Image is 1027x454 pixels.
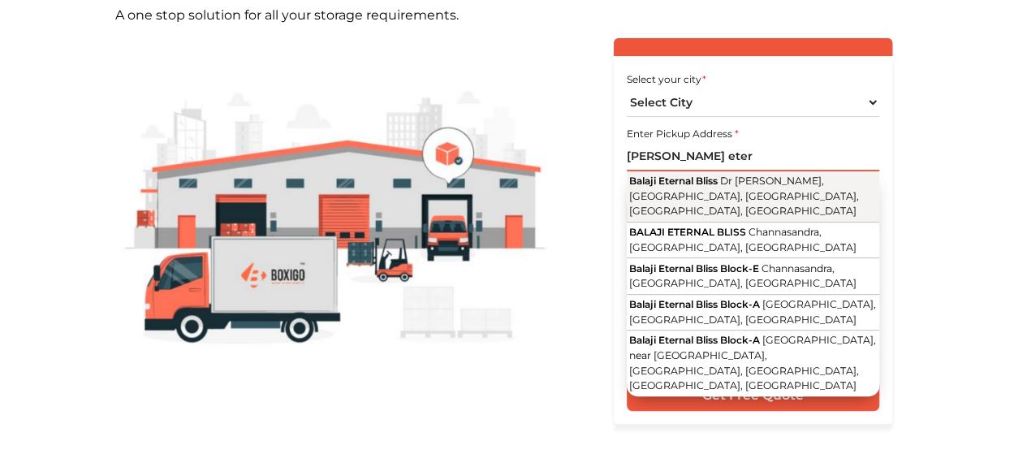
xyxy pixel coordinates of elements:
button: Balaji Eternal Bliss Block-A[GEOGRAPHIC_DATA], near [GEOGRAPHIC_DATA], [GEOGRAPHIC_DATA], [GEOGRA... [627,331,880,396]
input: Select Building or Nearest Landmark [627,143,880,171]
span: Balaji Eternal Bliss Block-A [629,334,760,346]
button: BALAJI ETERNAL BLISSChannasandra, [GEOGRAPHIC_DATA], [GEOGRAPHIC_DATA] [627,223,880,258]
button: Balaji Eternal Bliss Block-EChannasandra, [GEOGRAPHIC_DATA], [GEOGRAPHIC_DATA] [627,258,880,294]
span: Dr [PERSON_NAME], [GEOGRAPHIC_DATA], [GEOGRAPHIC_DATA], [GEOGRAPHIC_DATA], [GEOGRAPHIC_DATA] [629,175,859,217]
input: Get Free Quote [627,380,880,411]
span: BALAJI ETERNAL BLISS [629,226,746,238]
span: Balaji Eternal Bliss [629,175,718,187]
span: Balaji Eternal Bliss Block-A [629,298,760,310]
button: Balaji Eternal BlissDr [PERSON_NAME], [GEOGRAPHIC_DATA], [GEOGRAPHIC_DATA], [GEOGRAPHIC_DATA], [G... [627,171,880,223]
span: Channasandra, [GEOGRAPHIC_DATA], [GEOGRAPHIC_DATA] [629,226,857,253]
label: Select your city [627,72,706,87]
span: Balaji Eternal Bliss Block-E [629,262,759,275]
p: A one stop solution for all your storage requirements. [115,6,913,25]
label: Enter Pickup Address [627,127,739,141]
button: Balaji Eternal Bliss Block-A[GEOGRAPHIC_DATA], [GEOGRAPHIC_DATA], [GEOGRAPHIC_DATA] [627,295,880,331]
span: [GEOGRAPHIC_DATA], [GEOGRAPHIC_DATA], [GEOGRAPHIC_DATA] [629,298,876,326]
